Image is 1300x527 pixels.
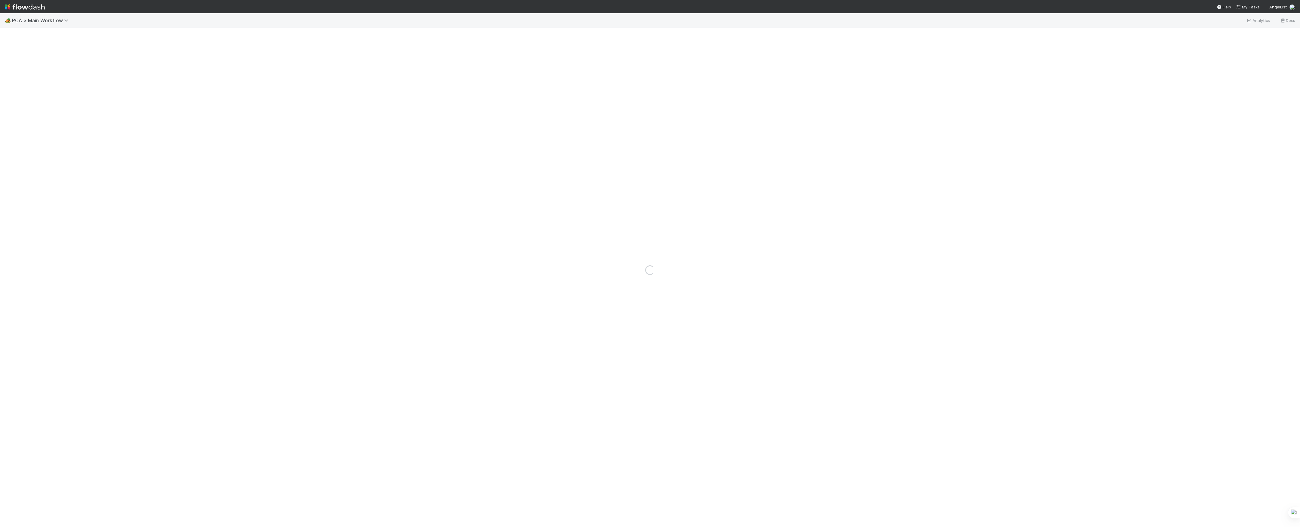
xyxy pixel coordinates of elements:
[1289,4,1295,10] img: avatar_b6a6ccf4-6160-40f7-90da-56c3221167ae.png
[1269,5,1287,9] span: AngelList
[5,2,45,12] img: logo-inverted-e16ddd16eac7371096b0.svg
[1236,4,1260,10] a: My Tasks
[1217,4,1231,10] div: Help
[1236,5,1260,9] span: My Tasks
